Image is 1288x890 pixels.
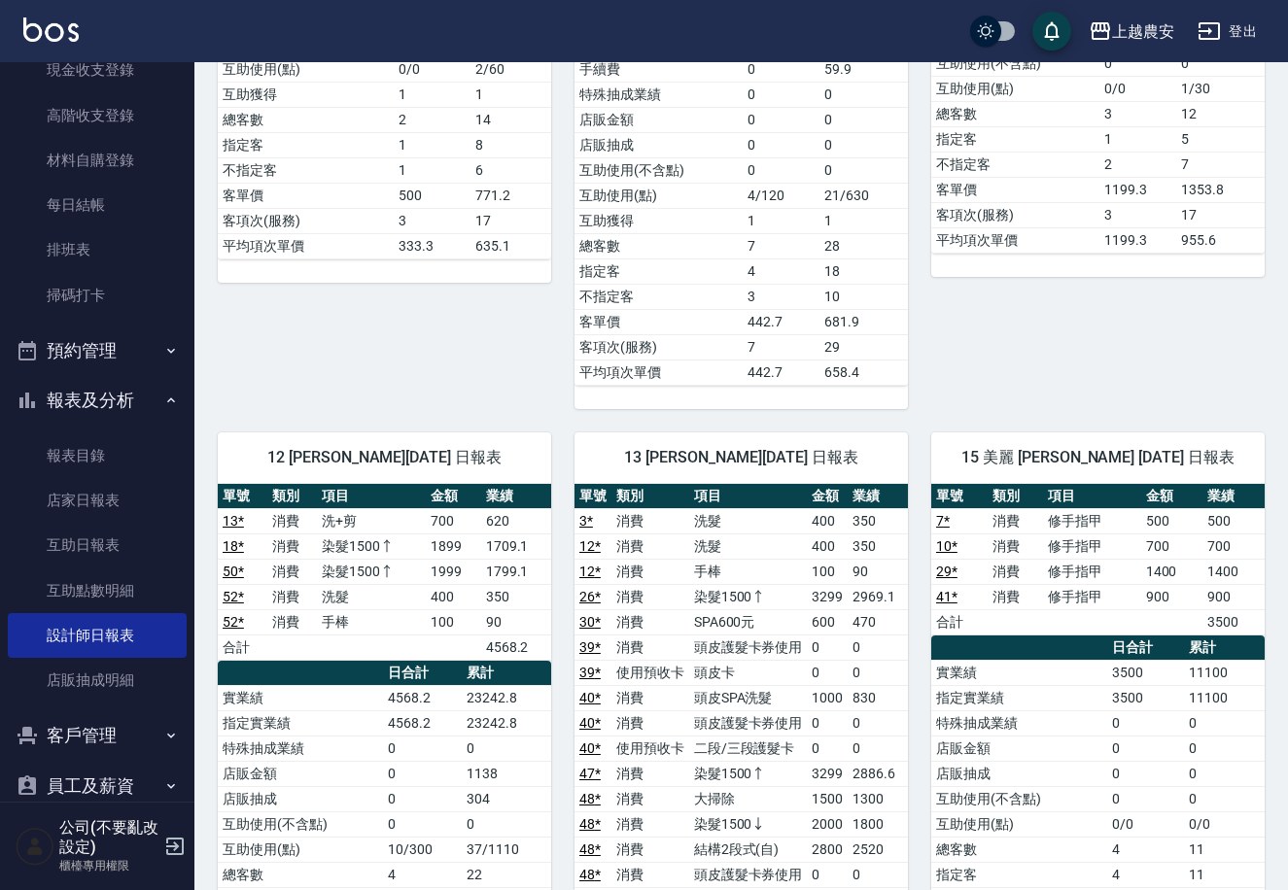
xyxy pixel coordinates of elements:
[1176,76,1265,101] td: 1/30
[470,233,551,258] td: 635.1
[218,634,267,660] td: 合計
[689,634,808,660] td: 頭皮護髮卡券使用
[1107,660,1185,685] td: 3500
[931,660,1107,685] td: 實業績
[819,132,908,157] td: 0
[931,786,1107,811] td: 互助使用(不含點)
[611,862,689,887] td: 消費
[267,484,317,509] th: 類別
[1176,126,1265,152] td: 5
[1107,862,1185,887] td: 4
[218,107,394,132] td: 總客數
[383,661,462,686] th: 日合計
[1107,685,1185,710] td: 3500
[931,202,1099,227] td: 客項次(服務)
[1099,227,1176,253] td: 1199.3
[470,208,551,233] td: 17
[988,559,1044,584] td: 消費
[807,837,848,862] td: 2800
[394,208,471,233] td: 3
[1043,533,1140,559] td: 修手指甲
[807,685,848,710] td: 1000
[743,132,819,157] td: 0
[819,157,908,183] td: 0
[394,82,471,107] td: 1
[383,837,462,862] td: 10/300
[218,484,267,509] th: 單號
[1107,736,1185,761] td: 0
[1107,710,1185,736] td: 0
[1107,786,1185,811] td: 0
[988,584,1044,609] td: 消費
[611,811,689,837] td: 消費
[574,334,743,359] td: 客項次(服務)
[462,811,551,837] td: 0
[689,660,808,685] td: 頭皮卡
[470,82,551,107] td: 1
[1032,12,1071,51] button: save
[611,660,689,685] td: 使用預收卡
[426,484,480,509] th: 金額
[743,157,819,183] td: 0
[819,56,908,82] td: 59.9
[1107,635,1185,661] th: 日合計
[955,448,1241,467] span: 15 美麗 [PERSON_NAME] [DATE] 日報表
[267,559,317,584] td: 消費
[426,584,480,609] td: 400
[848,685,908,710] td: 830
[8,761,187,811] button: 員工及薪資
[218,862,383,887] td: 總客數
[848,761,908,786] td: 2886.6
[931,609,988,634] td: 合計
[1184,862,1265,887] td: 11
[1184,685,1265,710] td: 11100
[218,183,394,208] td: 客單價
[689,786,808,811] td: 大掃除
[1190,14,1265,50] button: 登出
[611,685,689,710] td: 消費
[1112,19,1174,44] div: 上越農安
[394,233,471,258] td: 333.3
[462,685,551,710] td: 23242.8
[988,533,1044,559] td: 消費
[931,736,1107,761] td: 店販金額
[743,82,819,107] td: 0
[611,634,689,660] td: 消費
[481,484,551,509] th: 業績
[848,609,908,634] td: 470
[819,359,908,385] td: 658.4
[819,258,908,284] td: 18
[931,76,1099,101] td: 互助使用(點)
[848,786,908,811] td: 1300
[426,609,480,634] td: 100
[931,710,1107,736] td: 特殊抽成業績
[317,533,427,559] td: 染髮1500↑
[807,710,848,736] td: 0
[848,710,908,736] td: 0
[807,634,848,660] td: 0
[1184,811,1265,837] td: 0/0
[807,761,848,786] td: 3299
[807,862,848,887] td: 0
[8,227,187,272] a: 排班表
[462,710,551,736] td: 23242.8
[819,284,908,309] td: 10
[848,584,908,609] td: 2969.1
[931,484,1265,635] table: a dense table
[743,284,819,309] td: 3
[394,157,471,183] td: 1
[931,484,988,509] th: 單號
[848,484,908,509] th: 業績
[574,132,743,157] td: 店販抽成
[1043,484,1140,509] th: 項目
[1099,76,1176,101] td: 0/0
[689,710,808,736] td: 頭皮護髮卡券使用
[574,284,743,309] td: 不指定客
[819,233,908,258] td: 28
[931,101,1099,126] td: 總客數
[8,93,187,138] a: 高階收支登錄
[743,334,819,359] td: 7
[1081,12,1182,51] button: 上越農安
[1176,152,1265,177] td: 7
[931,152,1099,177] td: 不指定客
